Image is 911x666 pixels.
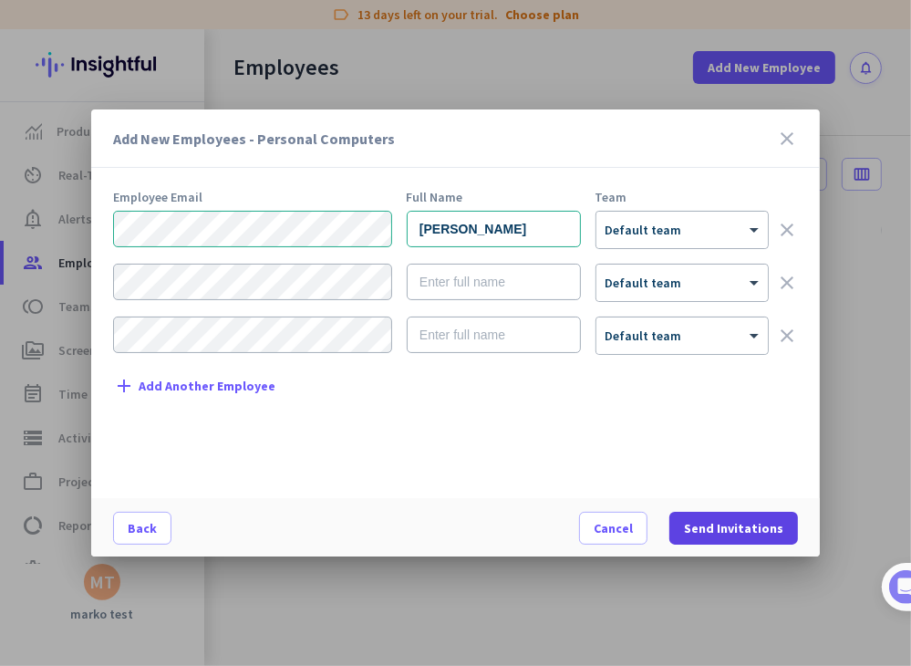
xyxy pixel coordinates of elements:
button: Back [113,512,171,545]
span: Send Invitations [684,519,783,537]
i: close [776,128,798,150]
input: Enter full name [407,211,581,247]
i: clear [776,219,798,241]
span: Back [128,519,157,537]
i: clear [776,325,798,347]
div: Employee Email [113,191,392,203]
input: Enter full name [407,264,581,300]
div: Team [595,191,769,203]
i: add [113,375,135,397]
button: Cancel [579,512,647,545]
i: clear [776,272,798,294]
h3: Add New Employees - Personal Computers [113,131,776,146]
span: Add Another Employee [139,380,275,393]
input: Enter full name [407,317,581,353]
span: Cancel [594,519,633,537]
div: Full Name [407,191,581,203]
button: Send Invitations [669,512,798,545]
